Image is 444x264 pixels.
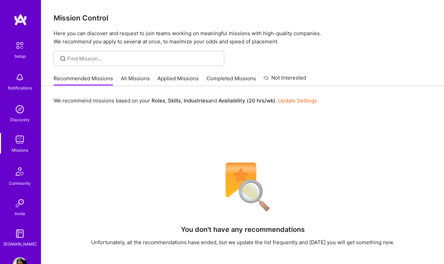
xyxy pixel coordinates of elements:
[10,116,30,123] div: Discovery
[59,55,67,62] i: icon SearchGrey
[54,14,432,22] h3: Mission Control
[214,158,272,216] img: No Results
[14,14,27,26] img: logo
[121,75,150,86] a: All Missions
[184,97,208,104] b: Industries
[15,210,25,217] div: Invite
[54,97,317,104] p: We recommend missions based on your , , and .
[3,240,37,248] div: [DOMAIN_NAME]
[168,97,181,104] b: Skills
[12,163,28,180] img: Community
[54,75,113,86] a: Recommended Missions
[91,239,394,246] div: Unfortunately, all the recommendations have ended, but we update the list frequently and [DATE] y...
[67,55,219,62] input: Find Mission...
[13,71,27,84] img: bell
[218,97,275,104] b: Availability (20 hrs/wk)
[14,53,26,60] div: Setup
[13,102,27,116] img: discovery
[13,38,27,53] img: setup
[278,97,317,104] a: Update Settings
[54,29,432,46] p: Here you can discover and request to join teams working on meaningful missions with high-quality ...
[12,147,28,154] div: Missions
[8,84,32,92] div: Notifications
[157,75,199,86] a: Applied Missions
[9,180,31,187] div: Community
[13,227,27,240] img: guide book
[13,133,27,147] img: teamwork
[13,196,27,210] img: Invite
[181,225,305,234] h4: You don't have any recommendations
[206,75,256,86] a: Completed Missions
[263,74,306,86] a: Not Interested
[152,97,165,104] b: Roles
